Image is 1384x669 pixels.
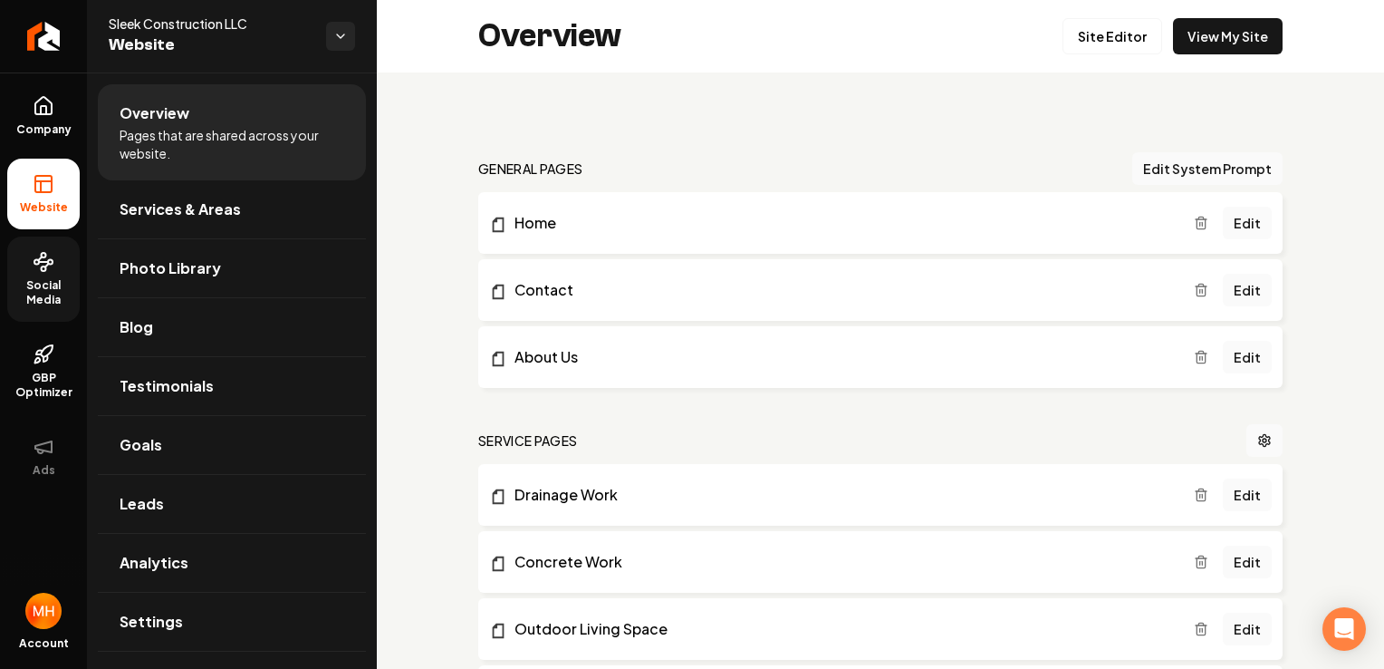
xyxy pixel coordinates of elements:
[1223,207,1272,239] a: Edit
[120,611,183,633] span: Settings
[7,237,80,322] a: Social Media
[98,475,366,533] a: Leads
[109,15,312,33] span: Sleek Construction LLC
[120,552,188,574] span: Analytics
[120,375,214,397] span: Testimonials
[25,463,62,478] span: Ads
[489,484,1194,506] a: Drainage Work
[7,278,80,307] span: Social Media
[489,212,1194,234] a: Home
[1223,341,1272,373] a: Edit
[13,200,75,215] span: Website
[120,434,162,456] span: Goals
[7,81,80,151] a: Company
[27,22,61,51] img: Rebolt Logo
[478,18,621,54] h2: Overview
[489,618,1194,640] a: Outdoor Living Space
[120,102,189,124] span: Overview
[1322,607,1366,651] div: Open Intercom Messenger
[1223,546,1272,578] a: Edit
[120,257,221,279] span: Photo Library
[7,422,80,492] button: Ads
[120,199,241,220] span: Services & Areas
[1223,274,1272,306] a: Edit
[98,239,366,297] a: Photo Library
[7,371,80,400] span: GBP Optimizer
[98,180,366,238] a: Services & Areas
[489,551,1194,573] a: Concrete Work
[120,316,153,338] span: Blog
[489,346,1194,368] a: About Us
[9,122,79,137] span: Company
[25,593,62,629] img: Mason Hill
[7,329,80,414] a: GBP Optimizer
[120,493,164,515] span: Leads
[98,534,366,592] a: Analytics
[120,126,344,162] span: Pages that are shared across your website.
[478,160,583,178] h2: general pages
[98,298,366,356] a: Blog
[98,357,366,415] a: Testimonials
[1173,18,1283,54] a: View My Site
[98,416,366,474] a: Goals
[1223,613,1272,645] a: Edit
[1062,18,1162,54] a: Site Editor
[109,33,312,58] span: Website
[1132,152,1283,185] button: Edit System Prompt
[19,636,69,651] span: Account
[25,593,62,629] button: Open user button
[478,431,578,450] h2: Service Pages
[489,279,1194,301] a: Contact
[1223,479,1272,511] a: Edit
[98,593,366,651] a: Settings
